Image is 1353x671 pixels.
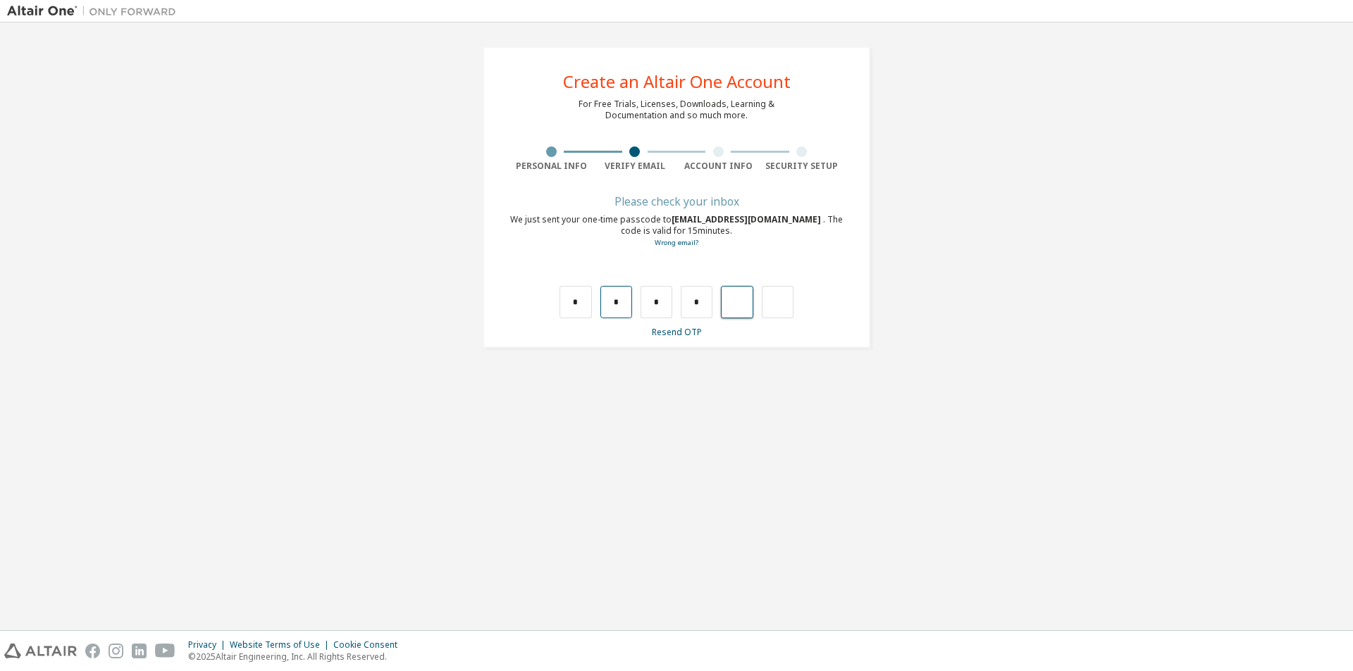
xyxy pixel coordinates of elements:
[655,238,698,247] a: Go back to the registration form
[155,644,175,658] img: youtube.svg
[760,161,844,172] div: Security Setup
[132,644,147,658] img: linkedin.svg
[85,644,100,658] img: facebook.svg
[4,644,77,658] img: altair_logo.svg
[188,651,406,663] p: © 2025 Altair Engineering, Inc. All Rights Reserved.
[676,161,760,172] div: Account Info
[672,213,823,225] span: [EMAIL_ADDRESS][DOMAIN_NAME]
[579,99,774,121] div: For Free Trials, Licenses, Downloads, Learning & Documentation and so much more.
[7,4,183,18] img: Altair One
[109,644,123,658] img: instagram.svg
[652,326,702,338] a: Resend OTP
[333,639,406,651] div: Cookie Consent
[509,161,593,172] div: Personal Info
[563,73,791,90] div: Create an Altair One Account
[509,214,844,249] div: We just sent your one-time passcode to . The code is valid for 15 minutes.
[188,639,230,651] div: Privacy
[593,161,677,172] div: Verify Email
[230,639,333,651] div: Website Terms of Use
[509,197,844,206] div: Please check your inbox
